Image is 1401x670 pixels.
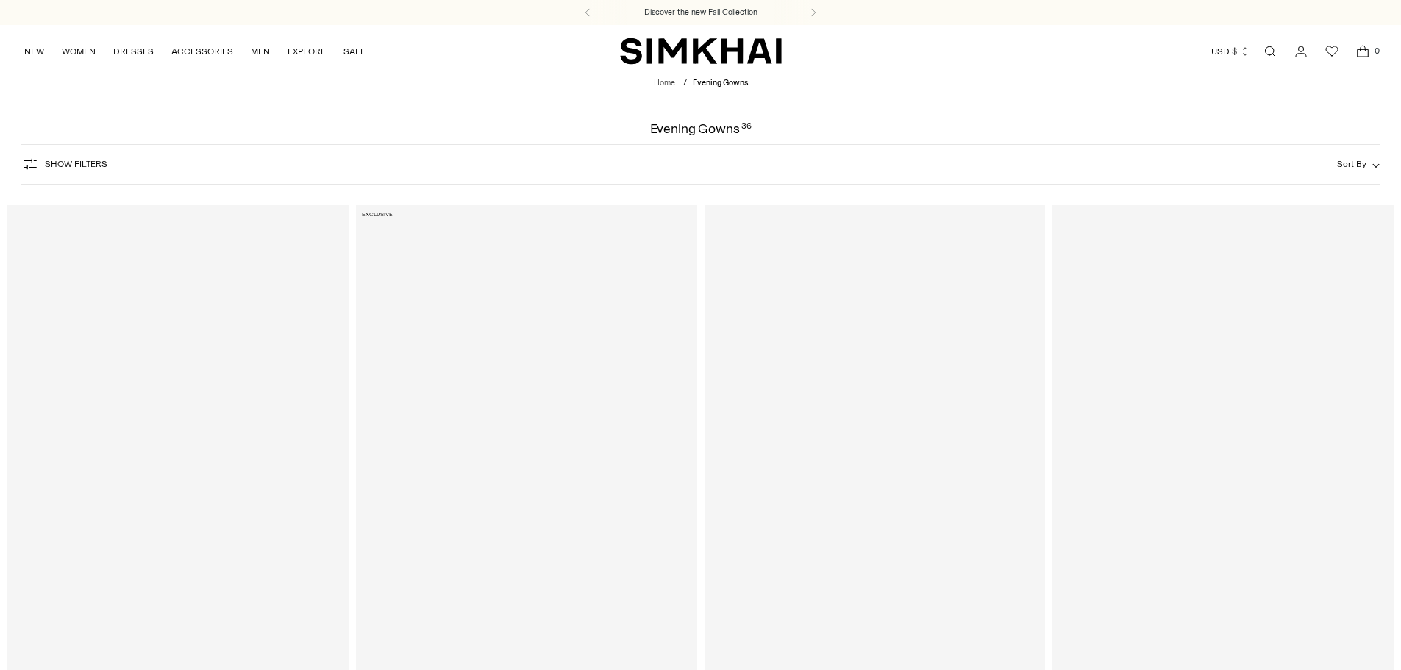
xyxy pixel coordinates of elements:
a: WOMEN [62,35,96,68]
a: Wishlist [1317,37,1347,66]
h1: Evening Gowns [650,122,752,135]
a: ACCESSORIES [171,35,233,68]
a: MEN [251,35,270,68]
span: Sort By [1337,159,1366,169]
nav: breadcrumbs [654,77,748,90]
div: 36 [741,122,752,135]
a: DRESSES [113,35,154,68]
a: SIMKHAI [620,37,782,65]
button: Show Filters [21,152,107,176]
span: Show Filters [45,159,107,169]
a: Discover the new Fall Collection [644,7,757,18]
a: Open cart modal [1348,37,1377,66]
a: EXPLORE [288,35,326,68]
a: Home [654,78,675,88]
button: USD $ [1211,35,1250,68]
button: Sort By [1337,156,1380,172]
a: NEW [24,35,44,68]
a: Open search modal [1255,37,1285,66]
span: 0 [1370,44,1383,57]
a: SALE [343,35,366,68]
div: / [683,77,687,90]
a: Go to the account page [1286,37,1316,66]
span: Evening Gowns [693,78,748,88]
